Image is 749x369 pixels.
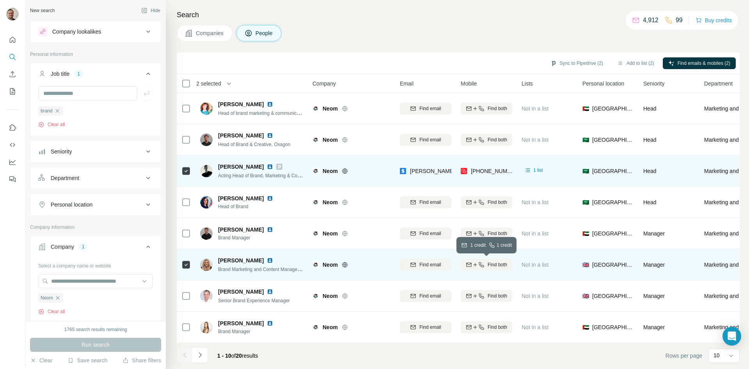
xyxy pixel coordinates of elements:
[312,105,319,112] img: Logo of Neom
[582,136,589,144] span: 🇸🇦
[522,199,548,205] span: Not in a list
[267,164,273,170] img: LinkedIn logo
[312,199,319,205] img: Logo of Neom
[218,100,264,108] span: [PERSON_NAME]
[643,137,656,143] span: Head
[678,60,730,67] span: Find emails & mobiles (2)
[461,259,512,271] button: Find both
[419,199,441,206] span: Find email
[612,57,660,69] button: Add to list (2)
[488,292,507,299] span: Find both
[218,234,282,241] span: Brand Manager
[218,266,321,272] span: Brand Marketing and Content Manager (ENOWA)
[419,324,441,331] span: Find email
[30,22,161,41] button: Company lookalikes
[582,167,589,175] span: 🇸🇦
[74,70,83,77] div: 1
[533,167,543,174] span: 1 list
[323,136,338,144] span: Neom
[217,353,258,359] span: results
[79,243,88,250] div: 1
[643,80,664,87] span: Seniority
[419,230,441,237] span: Find email
[200,196,213,209] img: Avatar
[461,228,512,239] button: Find both
[643,324,665,330] span: Manager
[6,67,19,81] button: Enrich CSV
[6,138,19,152] button: Use Surfe API
[6,8,19,20] img: Avatar
[582,105,589,112] span: 🇦🇪
[200,134,213,146] img: Avatar
[218,110,423,116] span: Head of brand marketing & communication (Brand Experience Manager) @[GEOGRAPHIC_DATA]
[461,103,512,114] button: Find both
[400,259,451,271] button: Find email
[323,292,338,300] span: Neom
[410,168,593,174] span: [PERSON_NAME][EMAIL_ADDRESS][PERSON_NAME][DOMAIN_NAME]
[67,357,107,364] button: Save search
[218,226,264,234] span: [PERSON_NAME]
[52,28,101,36] div: Company lookalikes
[488,199,507,206] span: Find both
[231,353,236,359] span: of
[267,257,273,264] img: LinkedIn logo
[51,201,92,209] div: Personal location
[267,195,273,201] img: LinkedIn logo
[218,328,282,335] span: Brand Manager
[30,51,161,58] p: Personal information
[41,294,53,301] span: Neom
[218,319,264,327] span: [PERSON_NAME]
[30,142,161,161] button: Seniority
[592,105,634,112] span: [GEOGRAPHIC_DATA]
[643,293,665,299] span: Manager
[488,324,507,331] span: Find both
[312,230,319,237] img: Logo of Neom
[30,64,161,86] button: Job title1
[722,327,741,346] div: Open Intercom Messenger
[41,107,53,114] span: brand
[419,292,441,299] span: Find email
[38,121,65,128] button: Clear all
[51,243,74,251] div: Company
[136,5,166,16] button: Hide
[200,258,213,271] img: Avatar
[676,16,683,25] p: 99
[218,288,264,296] span: [PERSON_NAME]
[217,353,231,359] span: 1 - 10
[522,105,548,112] span: Not in a list
[323,198,338,206] span: Neom
[218,298,290,303] span: Senior Brand Experience Manager
[323,105,338,112] span: Neom
[64,326,127,333] div: 1765 search results remaining
[267,320,273,326] img: LinkedIn logo
[488,230,507,237] span: Find both
[592,136,634,144] span: [GEOGRAPHIC_DATA]
[522,262,548,268] span: Not in a list
[582,80,624,87] span: Personal location
[419,105,441,112] span: Find email
[488,261,507,268] span: Find both
[461,290,512,302] button: Find both
[267,289,273,295] img: LinkedIn logo
[400,103,451,114] button: Find email
[30,169,161,187] button: Department
[200,290,213,302] img: Avatar
[592,198,634,206] span: [GEOGRAPHIC_DATA]
[582,230,589,237] span: 🇦🇪
[592,323,634,331] span: [GEOGRAPHIC_DATA]
[323,323,338,331] span: Neom
[696,15,732,26] button: Buy credits
[218,132,264,139] span: [PERSON_NAME]
[38,308,65,315] button: Clear all
[522,137,548,143] span: Not in a list
[218,203,282,210] span: Head of Brand
[522,80,533,87] span: Lists
[400,80,414,87] span: Email
[461,167,467,175] img: provider prospeo logo
[192,347,208,363] button: Navigate to next page
[38,259,153,269] div: Select a company name or website
[582,292,589,300] span: 🇬🇧
[419,136,441,143] span: Find email
[323,167,338,175] span: Neom
[714,351,720,359] p: 10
